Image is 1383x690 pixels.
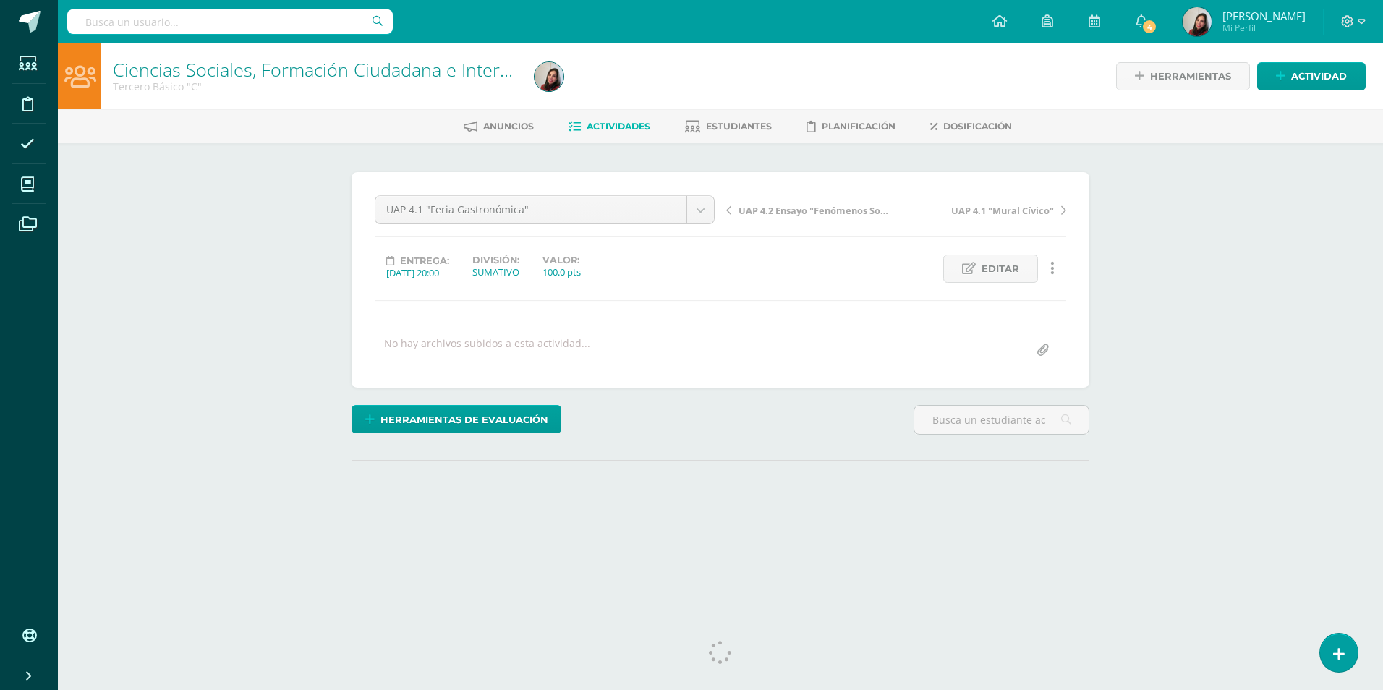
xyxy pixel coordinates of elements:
[542,265,581,278] div: 100.0 pts
[1291,63,1347,90] span: Actividad
[951,204,1054,217] span: UAP 4.1 "Mural Cívico"
[822,121,895,132] span: Planificación
[472,255,519,265] label: División:
[739,204,892,217] span: UAP 4.2 Ensayo "Fenómenos Sociales"
[113,80,517,93] div: Tercero Básico 'C'
[352,405,561,433] a: Herramientas de evaluación
[535,62,563,91] img: 1fd3dd1cd182faa4a90c6c537c1d09a2.png
[569,115,650,138] a: Actividades
[1222,9,1306,23] span: [PERSON_NAME]
[113,57,597,82] a: Ciencias Sociales, Formación Ciudadana e Interculturalidad
[400,255,449,266] span: Entrega:
[380,406,548,433] span: Herramientas de evaluación
[464,115,534,138] a: Anuncios
[982,255,1019,282] span: Editar
[375,196,714,223] a: UAP 4.1 "Feria Gastronómica"
[914,406,1089,434] input: Busca un estudiante aquí...
[1183,7,1212,36] img: 1fd3dd1cd182faa4a90c6c537c1d09a2.png
[113,59,517,80] h1: Ciencias Sociales, Formación Ciudadana e Interculturalidad
[1150,63,1231,90] span: Herramientas
[1141,19,1157,35] span: 4
[587,121,650,132] span: Actividades
[67,9,393,34] input: Busca un usuario...
[685,115,772,138] a: Estudiantes
[542,255,581,265] label: Valor:
[930,115,1012,138] a: Dosificación
[384,336,590,365] div: No hay archivos subidos a esta actividad...
[386,266,449,279] div: [DATE] 20:00
[1257,62,1366,90] a: Actividad
[1116,62,1250,90] a: Herramientas
[943,121,1012,132] span: Dosificación
[807,115,895,138] a: Planificación
[726,203,896,217] a: UAP 4.2 Ensayo "Fenómenos Sociales"
[472,265,519,278] div: SUMATIVO
[1222,22,1306,34] span: Mi Perfil
[386,196,676,223] span: UAP 4.1 "Feria Gastronómica"
[706,121,772,132] span: Estudiantes
[896,203,1066,217] a: UAP 4.1 "Mural Cívico"
[483,121,534,132] span: Anuncios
